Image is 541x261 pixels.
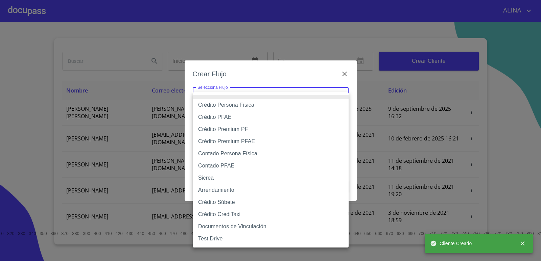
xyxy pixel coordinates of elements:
span: Cliente Creado [430,240,472,247]
li: Crédito Premium PFAE [193,135,349,148]
li: Crédito Súbete [193,196,349,208]
li: Crédito Persona Física [193,99,349,111]
li: Test Drive [193,233,349,245]
li: Contado PFAE [193,160,349,172]
li: Crédito PFAE [193,111,349,123]
li: Crédito CrediTaxi [193,208,349,220]
li: Arrendamiento [193,184,349,196]
li: Contado Persona Física [193,148,349,160]
li: Crédito Premium PF [193,123,349,135]
li: None [193,95,349,99]
li: Documentos de Vinculación [193,220,349,233]
button: close [515,236,530,251]
li: Sicrea [193,172,349,184]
